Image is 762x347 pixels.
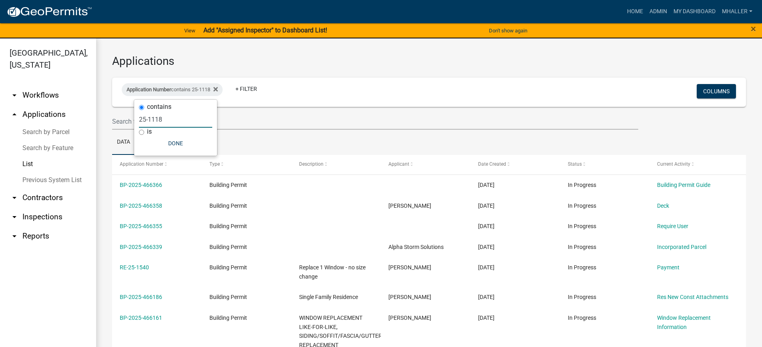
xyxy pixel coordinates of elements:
[10,231,19,241] i: arrow_drop_down
[657,203,669,209] a: Deck
[388,294,431,300] span: Tracy Thompson
[657,223,688,229] a: Require User
[299,294,358,300] span: Single Family Residence
[388,203,431,209] span: Ryan Christy
[10,90,19,100] i: arrow_drop_down
[646,4,670,19] a: Admin
[388,315,431,321] span: Nicholas Yadron
[10,212,19,222] i: arrow_drop_down
[299,264,366,280] span: Replace 1 Window - no size change
[670,4,719,19] a: My Dashboard
[147,128,152,135] label: is
[120,294,162,300] a: BP-2025-466186
[568,294,596,300] span: In Progress
[719,4,756,19] a: mhaller
[568,182,596,188] span: In Progress
[657,294,728,300] a: Res New Const Attachments
[568,315,596,321] span: In Progress
[388,244,444,250] span: Alpha Storm Solutions
[478,244,495,250] span: 08/19/2025
[112,155,202,174] datatable-header-cell: Application Number
[478,182,495,188] span: 08/19/2025
[112,130,135,155] a: Data
[122,83,223,96] div: contains 25-1118
[229,82,263,96] a: + Filter
[112,54,746,68] h3: Applications
[120,223,162,229] a: BP-2025-466355
[209,294,247,300] span: Building Permit
[120,315,162,321] a: BP-2025-466161
[568,203,596,209] span: In Progress
[202,155,292,174] datatable-header-cell: Type
[470,155,560,174] datatable-header-cell: Date Created
[181,24,199,37] a: View
[478,315,495,321] span: 08/19/2025
[657,182,710,188] a: Building Permit Guide
[478,294,495,300] span: 08/19/2025
[751,24,756,34] button: Close
[560,155,650,174] datatable-header-cell: Status
[147,104,171,110] label: contains
[209,223,247,229] span: Building Permit
[388,264,431,271] span: Julia Ionescu
[120,182,162,188] a: BP-2025-466366
[657,161,690,167] span: Current Activity
[120,264,149,271] a: RE-25-1540
[388,161,409,167] span: Applicant
[120,203,162,209] a: BP-2025-466358
[657,244,706,250] a: Incorporated Parcel
[209,244,247,250] span: Building Permit
[209,203,247,209] span: Building Permit
[478,223,495,229] span: 08/19/2025
[120,161,163,167] span: Application Number
[624,4,646,19] a: Home
[486,24,531,37] button: Don't show again
[139,136,212,150] button: Done
[112,113,638,130] input: Search for applications
[381,155,470,174] datatable-header-cell: Applicant
[299,161,324,167] span: Description
[209,264,247,271] span: Building Permit
[657,264,680,271] a: Payment
[697,84,736,98] button: Columns
[120,244,162,250] a: BP-2025-466339
[478,203,495,209] span: 08/19/2025
[751,23,756,34] span: ×
[209,315,247,321] span: Building Permit
[657,315,711,330] a: Window Replacement Information
[568,223,596,229] span: In Progress
[568,161,582,167] span: Status
[209,182,247,188] span: Building Permit
[478,264,495,271] span: 08/19/2025
[478,161,506,167] span: Date Created
[568,244,596,250] span: In Progress
[209,161,220,167] span: Type
[291,155,381,174] datatable-header-cell: Description
[10,110,19,119] i: arrow_drop_up
[649,155,739,174] datatable-header-cell: Current Activity
[203,26,327,34] strong: Add "Assigned Inspector" to Dashboard List!
[10,193,19,203] i: arrow_drop_down
[568,264,596,271] span: In Progress
[127,86,171,92] span: Application Number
